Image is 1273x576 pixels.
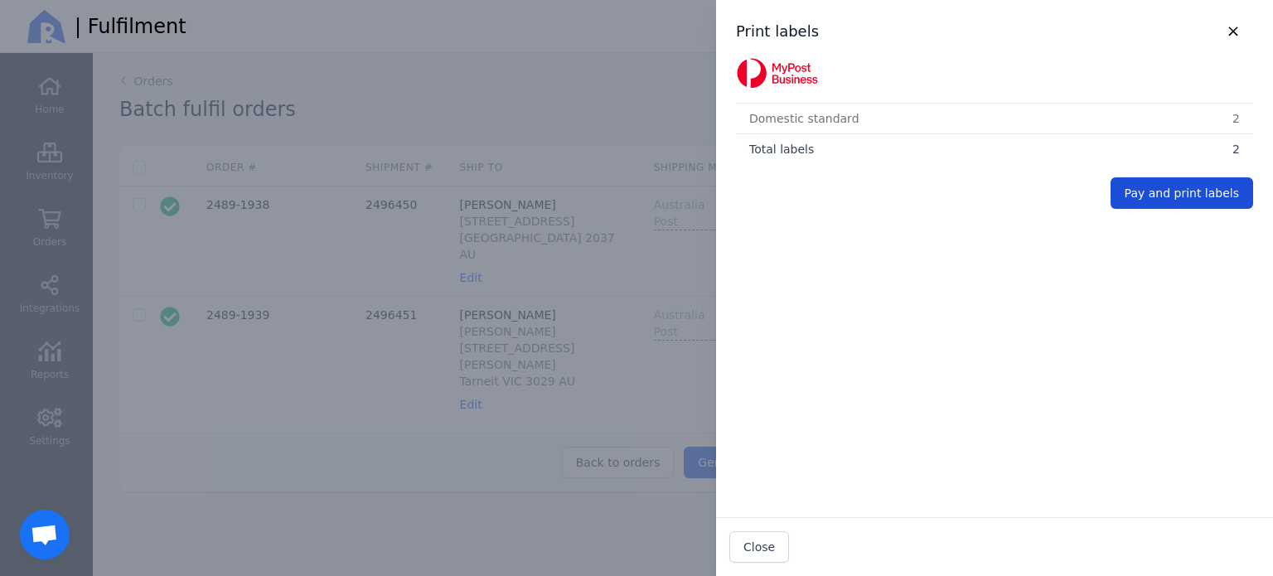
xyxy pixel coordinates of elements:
[1150,104,1253,134] td: 2
[1232,143,1240,156] span: 2
[749,143,814,156] span: Total labels
[1111,177,1253,209] button: Pay and print labels
[20,510,70,559] a: Open chat
[729,531,789,563] button: Close
[75,13,186,40] span: | Fulfilment
[736,56,819,90] img: MyPost Business
[1125,186,1239,200] span: Pay and print labels
[743,540,775,554] span: Close
[736,104,1150,134] th: Domestic standard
